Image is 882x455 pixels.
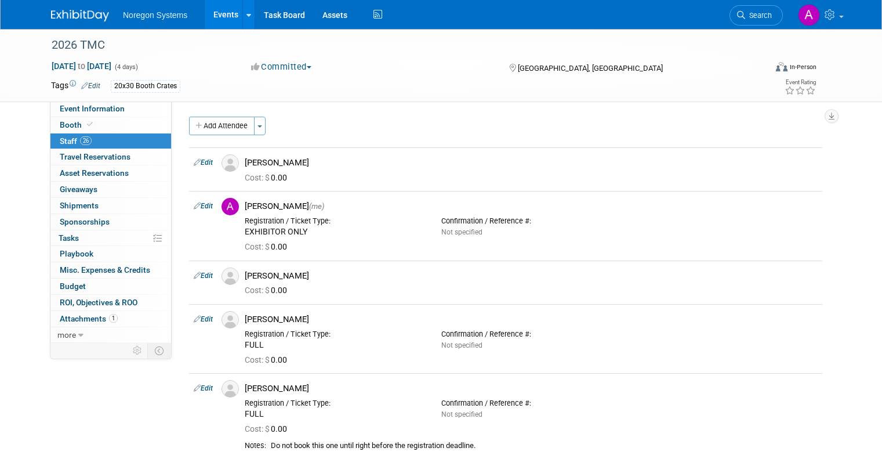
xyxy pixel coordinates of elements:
img: A.jpg [222,198,239,215]
span: Event Information [60,104,125,113]
div: Registration / Ticket Type: [245,399,424,408]
a: Edit [194,158,213,167]
div: Registration / Ticket Type: [245,330,424,339]
span: 0.00 [245,286,292,295]
button: Committed [247,61,316,73]
a: Sponsorships [50,214,171,230]
div: In-Person [789,63,816,71]
span: [DATE] [DATE] [51,61,112,71]
a: Playbook [50,246,171,262]
a: Tasks [50,230,171,246]
span: to [76,62,87,71]
a: Edit [81,82,100,90]
div: [PERSON_NAME] [245,157,818,168]
span: 26 [80,136,92,145]
span: [GEOGRAPHIC_DATA], [GEOGRAPHIC_DATA] [518,64,663,73]
a: Edit [194,202,213,210]
span: Search [745,11,772,20]
span: 0.00 [245,424,292,434]
span: Shipments [60,201,99,210]
a: Shipments [50,198,171,214]
td: Tags [51,80,100,93]
td: Personalize Event Tab Strip [128,343,148,358]
div: Event Format [703,60,816,78]
button: Add Attendee [189,117,255,135]
a: Staff26 [50,133,171,149]
a: Budget [50,279,171,294]
span: Cost: $ [245,355,271,364]
div: [PERSON_NAME] [245,201,818,212]
div: 2026 TMC [48,35,752,56]
img: Format-Inperson.png [776,62,787,71]
span: 0.00 [245,242,292,251]
span: Cost: $ [245,173,271,182]
img: Associate-Profile-5.png [222,311,239,328]
div: 20x30 Booth Crates [111,80,180,92]
a: ROI, Objectives & ROO [50,295,171,310]
span: Noregon Systems [123,10,187,20]
div: FULL [245,340,424,351]
img: Associate-Profile-5.png [222,268,239,285]
span: Travel Reservations [60,152,130,161]
span: Playbook [60,249,93,258]
span: Giveaways [60,185,97,194]
span: 0.00 [245,173,292,182]
div: [PERSON_NAME] [245,270,818,281]
div: Do not book this one until right before the registration deadline. [271,441,818,451]
a: Booth [50,117,171,133]
span: 1 [109,314,118,323]
a: Asset Reservations [50,165,171,181]
a: Edit [194,272,213,280]
span: Not specified [441,341,482,349]
span: Attachments [60,314,118,323]
span: Booth [60,120,95,129]
a: Search [729,5,783,26]
span: (4 days) [114,63,138,71]
a: Attachments1 [50,311,171,327]
span: (me) [309,202,324,211]
div: [PERSON_NAME] [245,383,818,394]
span: Cost: $ [245,286,271,295]
div: EXHIBITOR ONLY [245,227,424,237]
span: ROI, Objectives & ROO [60,298,137,307]
i: Booth reservation complete [87,121,93,128]
img: Associate-Profile-5.png [222,380,239,398]
span: Asset Reservations [60,168,129,178]
span: Tasks [59,233,79,243]
div: Confirmation / Reference #: [441,330,620,339]
div: FULL [245,409,424,420]
span: 0.00 [245,355,292,364]
div: Notes: [245,441,266,450]
a: Edit [194,315,213,323]
div: Confirmation / Reference #: [441,216,620,226]
span: Not specified [441,410,482,418]
a: Travel Reservations [50,149,171,165]
td: Toggle Event Tabs [148,343,172,358]
a: more [50,327,171,343]
span: Cost: $ [245,242,271,251]
div: Confirmation / Reference #: [441,399,620,408]
div: [PERSON_NAME] [245,314,818,325]
div: Registration / Ticket Type: [245,216,424,226]
span: Not specified [441,228,482,236]
span: more [57,330,76,340]
a: Misc. Expenses & Credits [50,262,171,278]
span: Misc. Expenses & Credits [60,265,150,275]
a: Giveaways [50,182,171,197]
span: Sponsorships [60,217,110,226]
span: Staff [60,136,92,146]
div: Event Rating [785,80,816,85]
span: Budget [60,281,86,291]
img: ExhibitDay [51,10,109,21]
img: Associate-Profile-5.png [222,154,239,172]
a: Event Information [50,101,171,117]
span: Cost: $ [245,424,271,434]
a: Edit [194,384,213,392]
img: Ali Connell [798,4,820,26]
